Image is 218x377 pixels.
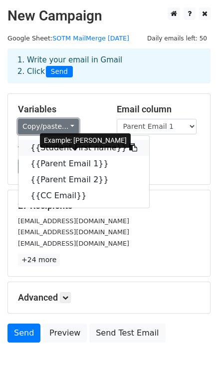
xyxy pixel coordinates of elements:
small: Google Sheet: [7,34,129,42]
a: Send Test Email [89,324,165,343]
span: Daily emails left: 50 [144,33,211,44]
iframe: Chat Widget [168,329,218,377]
a: SOTM MailMerge [DATE] [52,34,129,42]
a: {{Parent Email 2}} [18,172,149,188]
h5: Variables [18,104,102,115]
a: {{Parent Email 1}} [18,156,149,172]
a: Send [7,324,40,343]
h2: New Campaign [7,7,211,24]
h5: Email column [117,104,201,115]
a: +24 more [18,254,60,266]
small: [EMAIL_ADDRESS][DOMAIN_NAME] [18,217,129,225]
a: Preview [43,324,87,343]
small: [EMAIL_ADDRESS][DOMAIN_NAME] [18,240,129,247]
a: Daily emails left: 50 [144,34,211,42]
span: Send [46,66,73,78]
small: [EMAIL_ADDRESS][DOMAIN_NAME] [18,228,129,236]
h5: Advanced [18,292,200,303]
a: Copy/paste... [18,119,79,134]
a: {{Student First name}} [18,140,149,156]
a: {{CC Email}} [18,188,149,204]
div: Example: [PERSON_NAME] [40,133,131,148]
div: 1. Write your email in Gmail 2. Click [10,54,208,77]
